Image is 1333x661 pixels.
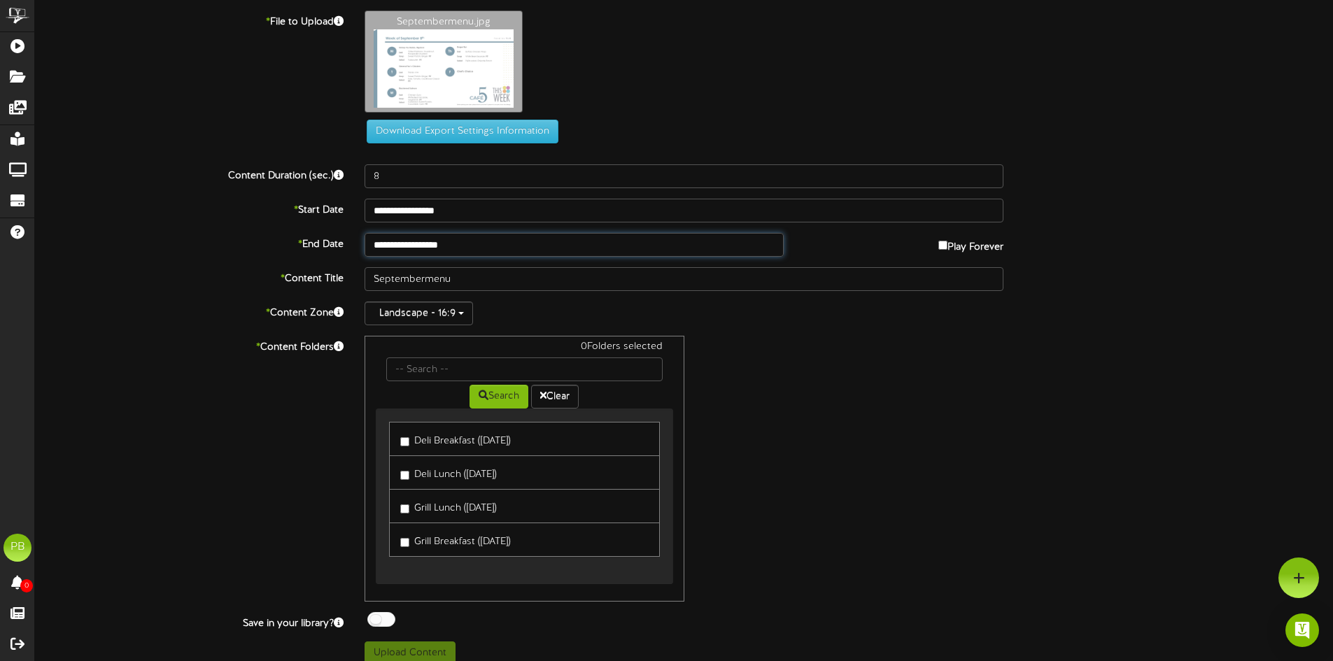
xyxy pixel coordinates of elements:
button: Download Export Settings Information [367,120,558,143]
label: Grill Lunch ([DATE]) [400,497,497,516]
div: Open Intercom Messenger [1285,613,1319,647]
label: Deli Breakfast ([DATE]) [400,429,511,448]
div: PB [3,534,31,562]
label: Content Folders [24,336,354,355]
label: Save in your library? [24,612,354,631]
input: Deli Breakfast ([DATE]) [400,437,409,446]
label: Content Duration (sec.) [24,164,354,183]
label: Deli Lunch ([DATE]) [400,463,497,482]
label: Start Date [24,199,354,218]
label: End Date [24,233,354,252]
label: File to Upload [24,10,354,29]
div: 0 Folders selected [376,340,672,357]
label: Content Title [24,267,354,286]
input: Play Forever [938,241,947,250]
input: -- Search -- [386,357,662,381]
input: Grill Breakfast ([DATE]) [400,538,409,547]
input: Title of this Content [365,267,1003,291]
span: 0 [20,579,33,592]
label: Content Zone [24,301,354,320]
label: Play Forever [938,233,1003,255]
input: Deli Lunch ([DATE]) [400,471,409,480]
input: Grill Lunch ([DATE]) [400,504,409,513]
button: Landscape - 16:9 [365,301,473,325]
button: Clear [531,385,579,408]
label: Grill Breakfast ([DATE]) [400,530,511,549]
a: Download Export Settings Information [360,127,558,137]
button: Search [470,385,528,408]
